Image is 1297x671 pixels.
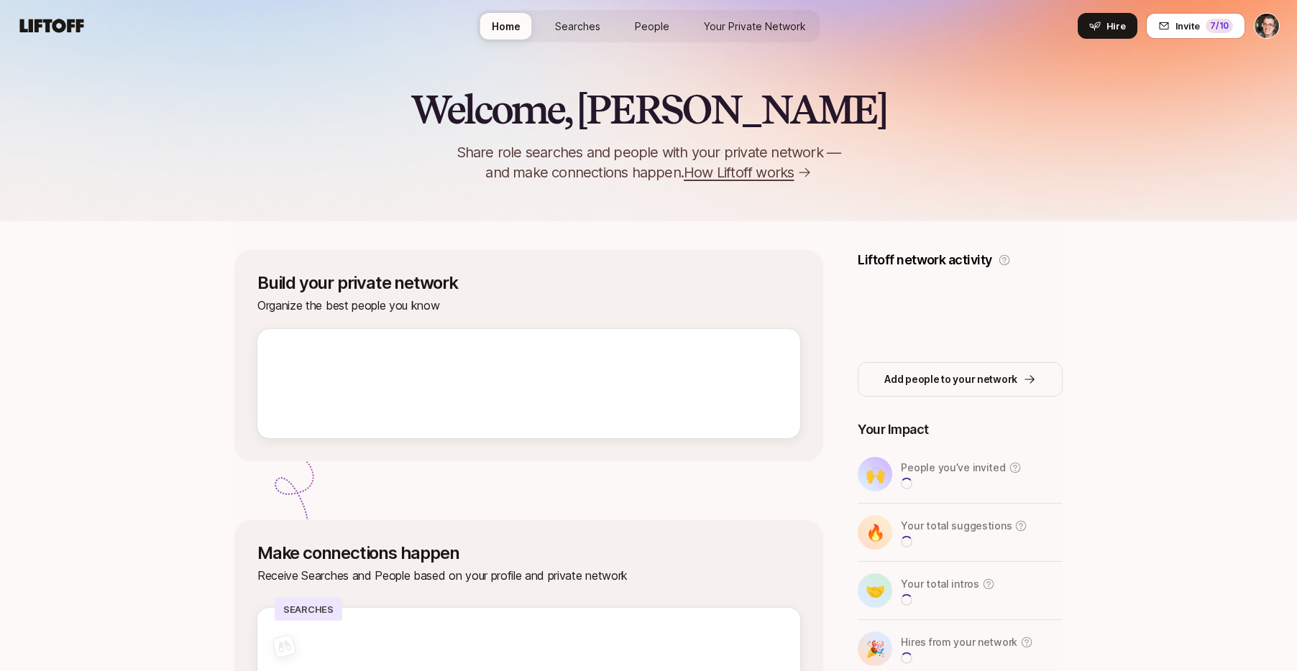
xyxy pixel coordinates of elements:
[257,296,800,315] p: Organize the best people you know
[480,13,532,40] a: Home
[901,575,979,593] p: Your total intros
[257,273,800,293] p: Build your private network
[901,634,1017,651] p: Hires from your network
[1254,13,1280,39] button: Eric Smith
[704,20,806,32] span: Your Private Network
[858,515,892,550] div: 🔥
[1146,13,1245,39] button: Invite7/10
[858,631,892,666] div: 🎉
[692,13,817,40] a: Your Private Network
[901,517,1012,535] p: Your total suggestions
[623,13,681,40] a: People
[257,566,800,585] p: Receive Searches and People based on your profile and private network
[858,573,892,608] div: 🤝
[684,162,811,182] a: How Liftoff works
[858,420,1063,440] p: Your Impact
[884,371,1017,388] p: Add people to your network
[1255,14,1279,38] img: Eric Smith
[555,20,600,32] span: Searches
[275,598,342,621] p: Searches
[684,162,794,182] span: How Liftoff works
[858,457,892,491] div: 🙌
[1078,13,1137,39] button: Hire
[433,142,864,182] p: Share role searches and people with your private network — and make connections happen.
[411,88,887,131] h2: Welcome, [PERSON_NAME]
[492,20,521,32] span: Home
[1206,19,1233,33] div: 7 /10
[1106,19,1126,33] span: Hire
[901,459,1005,476] p: People you’ve invited
[635,20,669,32] span: People
[544,13,612,40] a: Searches
[858,362,1063,397] button: Add people to your network
[858,250,991,270] p: Liftoff network activity
[1175,19,1200,33] span: Invite
[257,543,800,563] p: Make connections happen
